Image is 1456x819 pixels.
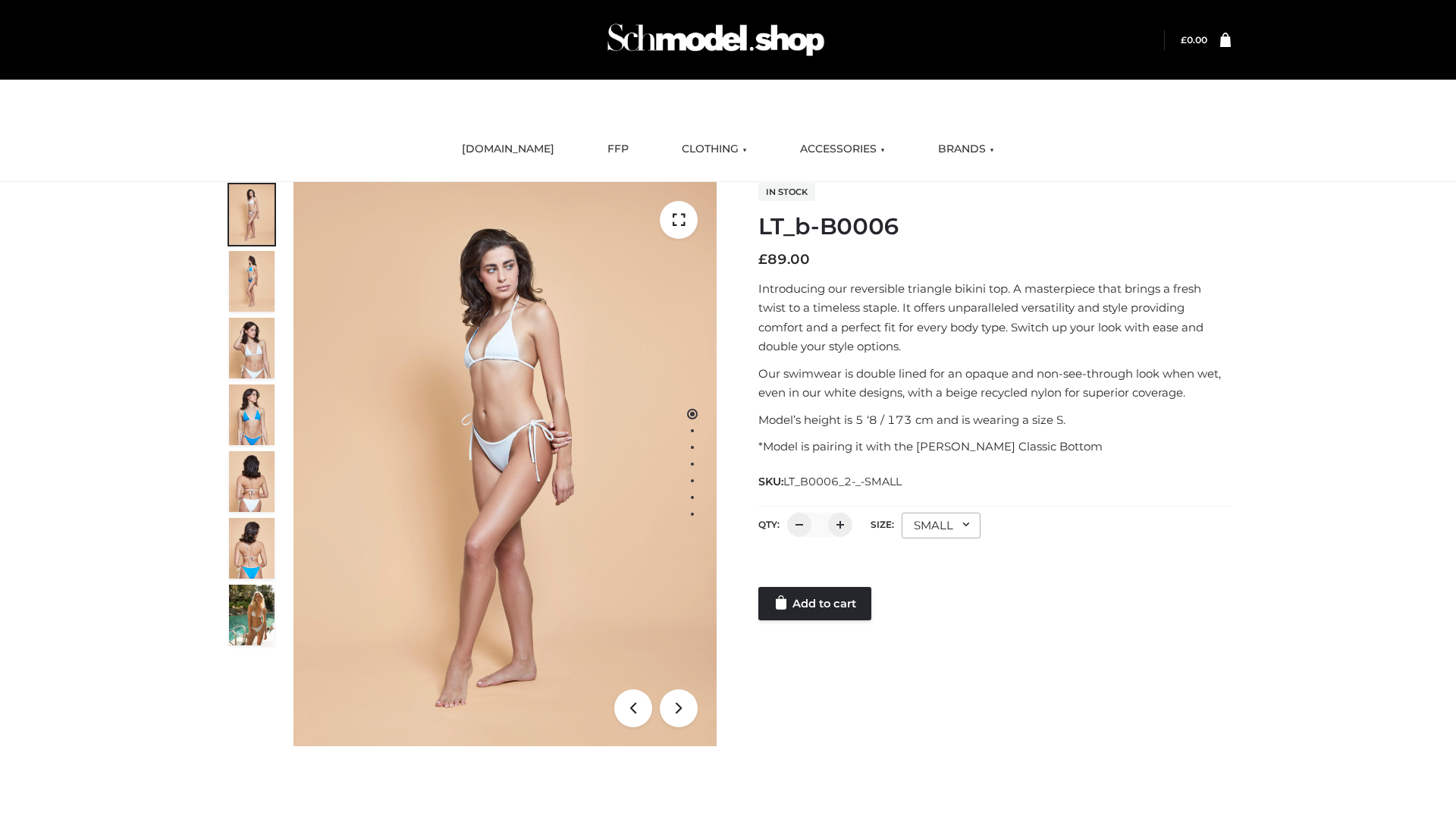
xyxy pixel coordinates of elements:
[670,133,758,166] a: CLOTHING
[229,318,275,378] img: ArielClassicBikiniTop_CloudNine_AzureSky_OW114ECO_3-scaled.jpg
[758,183,815,201] span: In stock
[758,251,810,268] bdi: 89.00
[758,213,1231,240] h1: LT_b-B0006
[293,182,717,746] img: ArielClassicBikiniTop_CloudNine_AzureSky_OW114ECO_1
[758,519,780,530] label: QTY:
[783,475,902,488] span: LT_B0006_2-_-SMALL
[758,472,903,491] span: SKU:
[1181,34,1207,45] a: £0.00
[229,251,275,312] img: ArielClassicBikiniTop_CloudNine_AzureSky_OW114ECO_2-scaled.jpg
[596,133,640,166] a: FFP
[229,384,275,445] img: ArielClassicBikiniTop_CloudNine_AzureSky_OW114ECO_4-scaled.jpg
[229,585,275,645] img: Arieltop_CloudNine_AzureSky2.jpg
[1181,34,1187,45] span: £
[789,133,896,166] a: ACCESSORIES
[229,518,275,579] img: ArielClassicBikiniTop_CloudNine_AzureSky_OW114ECO_8-scaled.jpg
[450,133,566,166] a: [DOMAIN_NAME]
[871,519,894,530] label: Size:
[758,587,871,620] a: Add to cart
[602,10,830,70] img: Schmodel Admin 964
[758,251,767,268] span: £
[758,279,1231,356] p: Introducing our reversible triangle bikini top. A masterpiece that brings a fresh twist to a time...
[229,451,275,512] img: ArielClassicBikiniTop_CloudNine_AzureSky_OW114ECO_7-scaled.jpg
[229,184,275,245] img: ArielClassicBikiniTop_CloudNine_AzureSky_OW114ECO_1-scaled.jpg
[1181,34,1207,45] bdi: 0.00
[758,437,1231,457] p: *Model is pairing it with the [PERSON_NAME] Classic Bottom
[927,133,1006,166] a: BRANDS
[758,364,1231,403] p: Our swimwear is double lined for an opaque and non-see-through look when wet, even in our white d...
[902,513,981,538] div: SMALL
[758,410,1231,430] p: Model’s height is 5 ‘8 / 173 cm and is wearing a size S.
